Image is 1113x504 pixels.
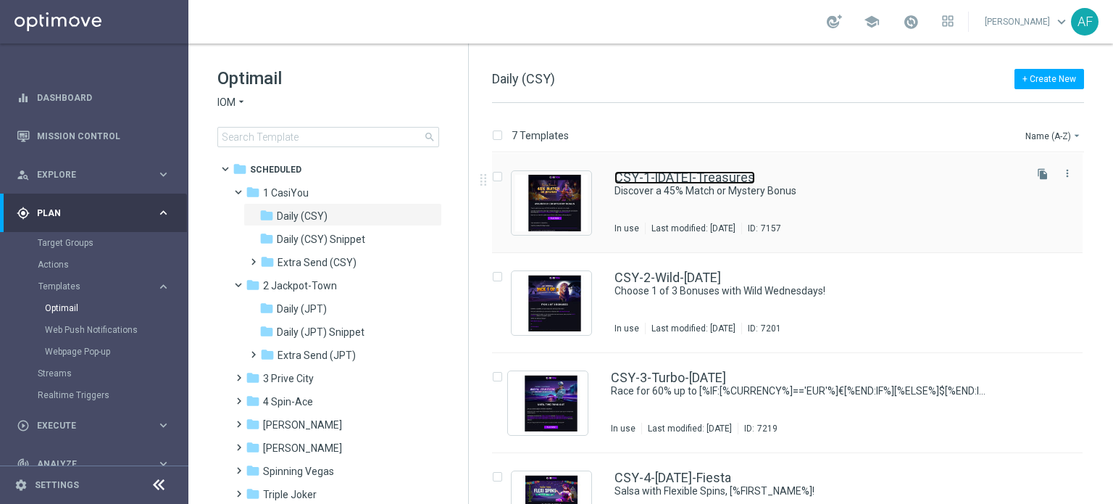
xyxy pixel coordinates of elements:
a: Realtime Triggers [38,389,151,401]
i: equalizer [17,91,30,104]
i: file_copy [1037,168,1049,180]
span: Daily (CSY) [492,71,555,86]
a: Web Push Notifications [45,324,151,336]
a: CSY-2-Wild-[DATE] [614,271,721,284]
span: Daily (CSY) Snippet [277,233,365,246]
div: In use [611,423,635,434]
i: folder [259,231,274,246]
i: folder [259,324,274,339]
span: 3 Prive City [263,372,314,385]
div: 7201 [761,323,781,334]
button: Name (A-Z)arrow_drop_down [1024,127,1084,144]
a: Optimail [45,302,151,314]
div: ID: [741,223,781,234]
a: [PERSON_NAME]keyboard_arrow_down [983,11,1071,33]
span: Reel Roger [263,418,342,431]
i: folder [246,440,260,455]
div: AF [1071,8,1099,36]
i: keyboard_arrow_right [157,418,170,432]
i: keyboard_arrow_right [157,206,170,220]
span: 1 CasiYou [263,186,309,199]
div: Last modified: [DATE] [642,423,738,434]
i: settings [14,479,28,492]
button: Mission Control [16,131,171,142]
div: 7157 [761,223,781,234]
div: Press SPACE to select this row. [478,253,1110,353]
a: Streams [38,368,151,379]
div: Choose 1 of 3 Bonuses with Wild Wednesdays! [614,284,1022,298]
i: folder [246,487,260,501]
a: Webpage Pop-up [45,346,151,358]
span: Daily (JPT) Snippet [277,326,364,339]
div: gps_fixed Plan keyboard_arrow_right [16,207,171,219]
div: Streams [38,363,187,384]
button: play_circle_outline Execute keyboard_arrow_right [16,420,171,431]
h1: Optimail [217,67,439,90]
a: Salsa with Flexible Spins, [%FIRST_NAME%]! [614,484,988,498]
img: 7201.jpeg [515,275,588,331]
div: Web Push Notifications [45,319,187,341]
span: IOM [217,96,235,110]
div: Optimail [45,297,187,319]
span: Explore [37,170,157,179]
span: search [424,131,435,143]
div: Press SPACE to select this row. [478,153,1110,253]
div: 7219 [757,423,778,434]
span: Extra Send (CSY) [278,256,357,269]
span: Spinning Vegas [263,465,334,478]
a: Choose 1 of 3 Bonuses with Wild Wednesdays! [614,284,988,298]
button: person_search Explore keyboard_arrow_right [16,169,171,181]
i: folder [260,255,275,269]
i: folder [233,162,247,176]
i: play_circle_outline [17,419,30,432]
div: Salsa with Flexible Spins, [%FIRST_NAME%]! [614,484,1022,498]
div: track_changes Analyze keyboard_arrow_right [16,458,171,470]
div: Last modified: [DATE] [646,323,741,334]
i: keyboard_arrow_right [157,168,170,181]
i: folder [246,185,260,199]
a: Discover a 45% Match or Mystery Bonus [614,184,988,198]
i: folder [246,371,260,385]
span: Execute [37,421,157,430]
i: arrow_drop_down [1071,130,1083,141]
div: Realtime Triggers [38,384,187,406]
span: Daily (CSY) [277,210,328,223]
i: folder [246,278,260,292]
i: keyboard_arrow_right [157,280,170,294]
a: CSY-1-[DATE]-Treasures [614,171,755,184]
span: Robby Riches [263,442,342,455]
div: Target Groups [38,232,187,254]
span: 4 Spin-Ace [263,395,313,408]
a: CSY-3-Turbo-[DATE] [611,371,726,384]
span: school [864,14,880,30]
i: keyboard_arrow_right [157,457,170,471]
div: Dashboard [17,78,170,117]
i: more_vert [1062,168,1073,179]
span: Templates [38,282,142,291]
a: Race for 60% up to [%IF:[%CURRENCY%]=='EUR'%]€[%END:IF%][%ELSE%]$[%END:IF%]200 until [%IF:[%CURRE... [611,384,988,398]
i: folder [259,208,274,223]
button: more_vert [1060,165,1075,182]
span: Plan [37,209,157,218]
div: Last modified: [DATE] [646,223,741,234]
div: Execute [17,419,157,432]
i: person_search [17,168,30,181]
span: Analyze [37,460,157,468]
div: Race for 60% up to [%IF:[%CURRENCY%]=='EUR'%]€[%END:IF%][%ELSE%]$[%END:IF%]200 until [%IF:[%CURRE... [611,384,1022,398]
i: track_changes [17,458,30,471]
button: file_copy [1033,165,1052,183]
i: gps_fixed [17,207,30,220]
input: Search Template [217,127,439,147]
div: In use [614,323,639,334]
a: Mission Control [37,117,170,155]
i: folder [259,301,274,315]
div: Press SPACE to select this row. [478,353,1110,453]
img: 7219.jpeg [512,375,584,431]
a: Actions [38,259,151,270]
div: Mission Control [17,117,170,155]
div: Actions [38,254,187,276]
button: + Create New [1014,69,1084,89]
